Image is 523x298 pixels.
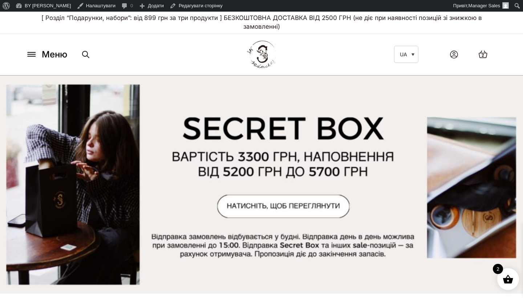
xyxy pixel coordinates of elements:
a: 2 [471,43,495,66]
img: BY SADOVSKIY [247,41,276,68]
span: Manager Sales [469,3,500,8]
span: Меню [42,48,67,61]
p: [ Розділ “Подарунки, набори”: від 899 грн за три продукти ] БЕЗКОШТОВНА ДОСТАВКА ВІД 2500 ГРН (не... [24,12,499,33]
span: 2 [482,52,484,59]
span: UA [400,51,407,57]
button: Меню [24,48,69,61]
a: UA [394,46,418,63]
span: 2 [493,264,503,274]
